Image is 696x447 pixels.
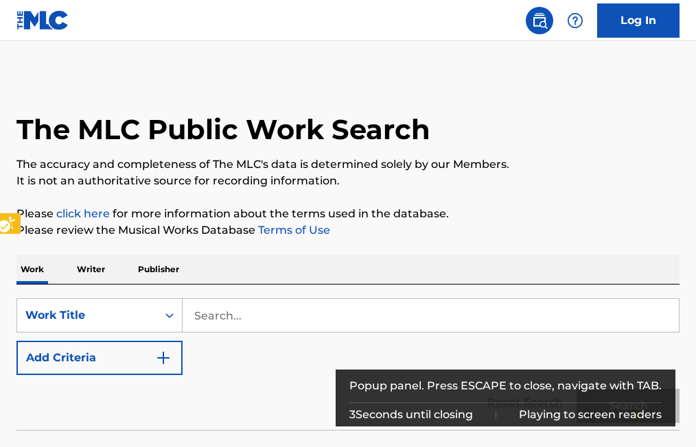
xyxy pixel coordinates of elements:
[73,255,109,284] p: Writer
[349,408,356,421] span: 3
[56,207,110,220] a: Music industry terminology | mechanical licensing collective
[658,269,696,379] iframe: Iframe | Resource Center
[16,112,430,147] h1: The MLC Public Work Search
[25,307,149,324] div: Work Title
[134,255,183,284] p: Publisher
[349,370,662,402] div: Popup panel. Press ESCAPE to close, navigate with TAB.
[157,299,182,332] div: On
[16,206,680,222] p: Please for more information about the terms used in the database.
[183,299,679,332] input: Search...
[155,350,172,366] img: 9d2ae6d4665cec9f34b9.svg
[16,341,183,375] button: Add Criteria
[16,222,680,239] p: Please review the Musical Works Database
[531,12,548,29] img: search
[567,12,583,29] img: help
[255,223,330,237] a: Terms of Use
[16,298,680,430] form: Search Form
[16,255,48,284] p: Work
[16,173,680,189] p: It is not an authoritative source for recording information.
[16,10,69,30] img: MLC Logo
[16,156,680,173] p: The accuracy and completeness of The MLC's data is determined solely by our Members.
[597,3,680,38] a: Log In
